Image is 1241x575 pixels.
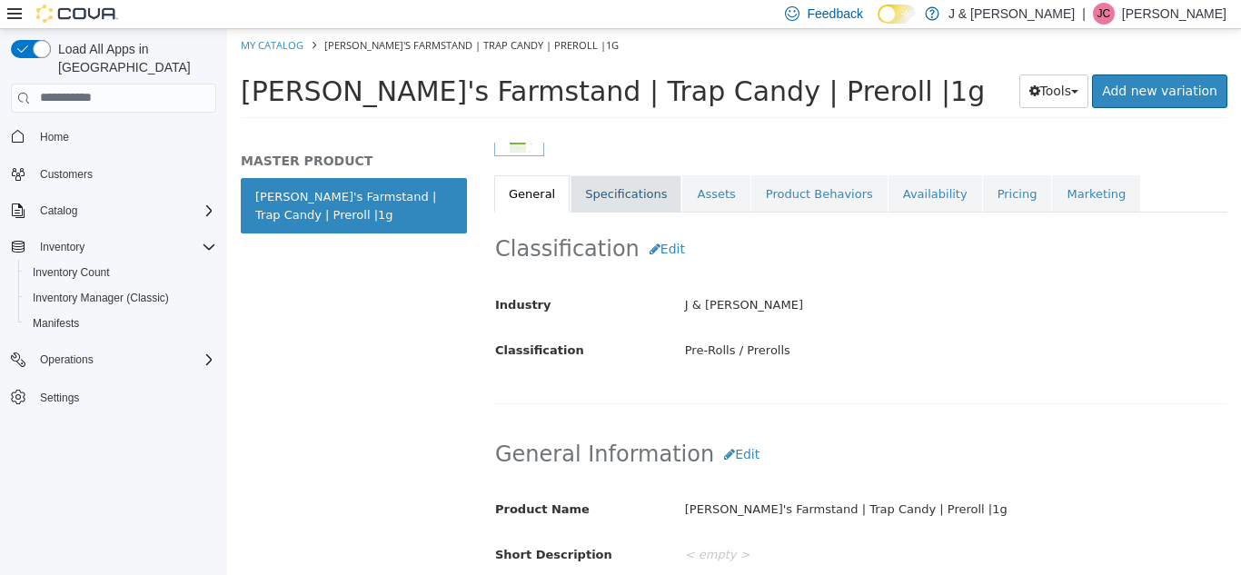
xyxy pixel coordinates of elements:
span: Customers [40,167,93,182]
button: Settings [4,383,223,410]
a: Manifests [25,312,86,334]
button: Inventory Count [18,260,223,285]
a: Settings [33,387,86,409]
span: Operations [33,349,216,371]
button: Operations [33,349,101,371]
h2: Classification [268,203,999,237]
span: Catalog [33,200,216,222]
span: Dark Mode [878,24,879,25]
span: Feedback [807,5,862,23]
a: Inventory Manager (Classic) [25,287,176,309]
button: Inventory [33,236,92,258]
a: Add new variation [865,45,1000,79]
span: [PERSON_NAME]'s Farmstand | Trap Candy | Preroll |1g [14,46,758,78]
button: Operations [4,347,223,372]
button: Edit [487,409,542,442]
span: Manifests [33,316,79,331]
input: Dark Mode [878,5,916,24]
button: Home [4,124,223,150]
p: | [1082,3,1086,25]
span: [PERSON_NAME]'s Farmstand | Trap Candy | Preroll |1g [97,9,392,23]
button: Catalog [33,200,84,222]
a: Product Behaviors [524,146,660,184]
button: Manifests [18,311,223,336]
p: J & [PERSON_NAME] [948,3,1075,25]
div: < empty > [444,511,1013,542]
button: Catalog [4,198,223,223]
span: Home [40,130,69,144]
a: [PERSON_NAME]'s Farmstand | Trap Candy | Preroll |1g [14,149,240,204]
a: Specifications [343,146,454,184]
img: Cova [36,5,118,23]
span: Operations [40,352,94,367]
nav: Complex example [11,116,216,458]
span: Home [33,125,216,148]
a: Inventory Count [25,262,117,283]
a: Customers [33,164,100,185]
span: Catalog [40,203,77,218]
div: Jared Cooney [1093,3,1115,25]
span: JC [1097,3,1111,25]
div: J & [PERSON_NAME] [444,261,1013,292]
a: Availability [661,146,755,184]
span: Inventory Manager (Classic) [33,291,169,305]
span: Customers [33,163,216,185]
a: Marketing [825,146,913,184]
span: Short Description [268,519,385,532]
span: Load All Apps in [GEOGRAPHIC_DATA] [51,40,216,76]
a: Home [33,126,76,148]
a: Pricing [756,146,825,184]
span: Inventory Count [25,262,216,283]
h5: MASTER PRODUCT [14,124,240,140]
span: Classification [268,314,357,328]
button: Inventory [4,234,223,260]
span: Inventory Manager (Classic) [25,287,216,309]
span: Industry [268,269,324,283]
div: [PERSON_NAME]'s Farmstand | Trap Candy | Preroll |1g [444,465,1013,497]
h2: General Information [268,409,999,442]
button: Inventory Manager (Classic) [18,285,223,311]
p: [PERSON_NAME] [1122,3,1226,25]
span: Inventory [33,236,216,258]
span: Settings [40,391,79,405]
button: Customers [4,161,223,187]
span: Inventory Count [33,265,110,280]
span: Inventory [40,240,84,254]
span: Product Name [268,473,362,487]
button: Tools [792,45,862,79]
span: Settings [33,385,216,408]
div: Pre-Rolls / Prerolls [444,306,1013,338]
button: Edit [412,203,468,237]
span: Manifests [25,312,216,334]
a: General [267,146,343,184]
a: Assets [455,146,522,184]
a: My Catalog [14,9,76,23]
